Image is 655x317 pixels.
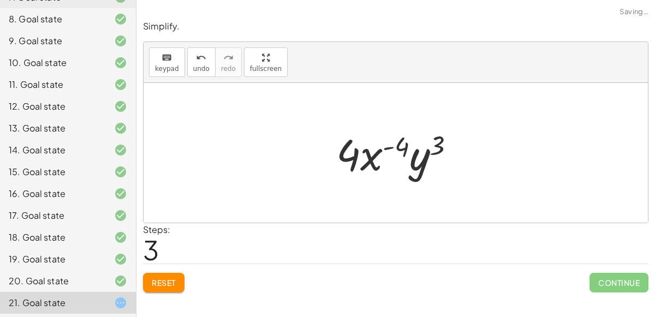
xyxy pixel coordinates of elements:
[149,47,185,77] button: keyboardkeypad
[143,20,648,33] p: Simplify.
[9,100,97,113] div: 12. Goal state
[114,231,127,244] i: Task finished and correct.
[620,7,648,17] span: Saving…
[114,143,127,157] i: Task finished and correct.
[162,51,172,64] i: keyboard
[143,224,170,235] label: Steps:
[193,65,210,73] span: undo
[114,56,127,69] i: Task finished and correct.
[9,165,97,178] div: 15. Goal state
[114,100,127,113] i: Task finished and correct.
[114,209,127,222] i: Task finished and correct.
[155,65,179,73] span: keypad
[114,187,127,200] i: Task finished and correct.
[9,56,97,69] div: 10. Goal state
[114,165,127,178] i: Task finished and correct.
[114,274,127,288] i: Task finished and correct.
[9,231,97,244] div: 18. Goal state
[9,34,97,47] div: 9. Goal state
[9,122,97,135] div: 13. Goal state
[250,65,282,73] span: fullscreen
[143,273,184,292] button: Reset
[114,122,127,135] i: Task finished and correct.
[114,78,127,91] i: Task finished and correct.
[244,47,288,77] button: fullscreen
[9,78,97,91] div: 11. Goal state
[114,296,127,309] i: Task started.
[221,65,236,73] span: redo
[196,51,206,64] i: undo
[9,253,97,266] div: 19. Goal state
[9,13,97,26] div: 8. Goal state
[114,253,127,266] i: Task finished and correct.
[223,51,234,64] i: redo
[9,296,97,309] div: 21. Goal state
[114,13,127,26] i: Task finished and correct.
[114,34,127,47] i: Task finished and correct.
[9,274,97,288] div: 20. Goal state
[9,187,97,200] div: 16. Goal state
[9,209,97,222] div: 17. Goal state
[215,47,242,77] button: redoredo
[187,47,216,77] button: undoundo
[9,143,97,157] div: 14. Goal state
[143,233,159,266] span: 3
[152,278,176,288] span: Reset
